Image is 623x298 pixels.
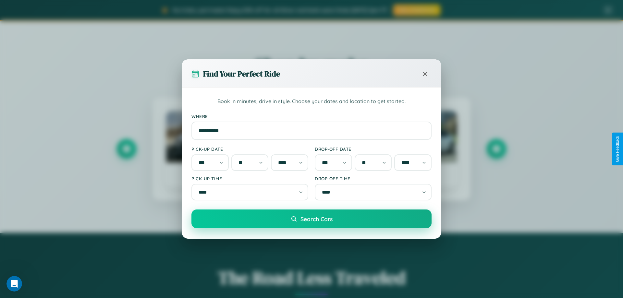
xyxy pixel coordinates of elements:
label: Where [191,113,432,119]
label: Drop-off Time [315,176,432,181]
label: Drop-off Date [315,146,432,152]
label: Pick-up Time [191,176,308,181]
span: Search Cars [300,215,333,222]
p: Book in minutes, drive in style. Choose your dates and location to get started. [191,97,432,106]
button: Search Cars [191,209,432,228]
label: Pick-up Date [191,146,308,152]
h3: Find Your Perfect Ride [203,68,280,79]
